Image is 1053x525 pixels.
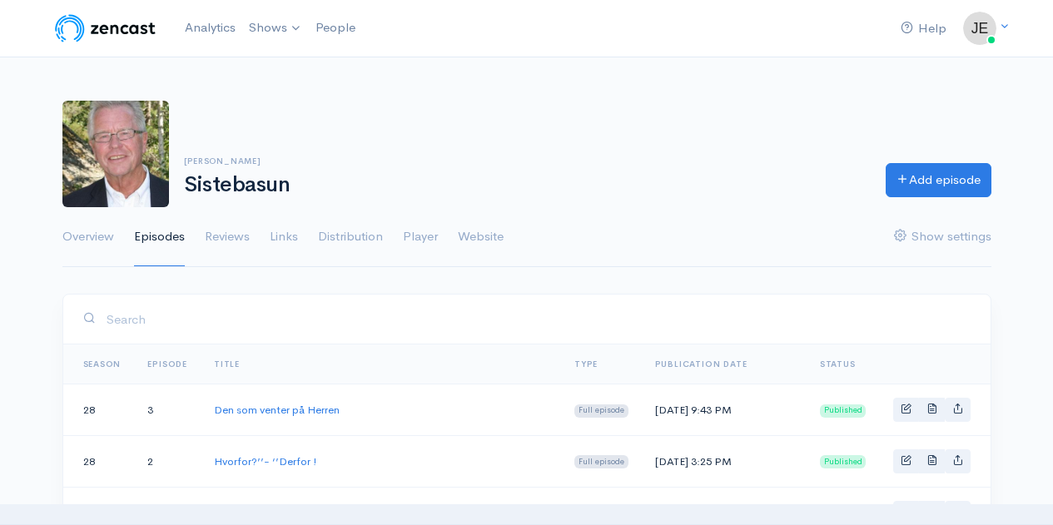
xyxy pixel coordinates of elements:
span: Published [820,455,867,468]
a: Links [270,207,298,267]
td: 28 [63,435,135,487]
div: Basic example [893,501,971,525]
span: Status [820,359,856,369]
td: [DATE] 3:25 PM [642,435,807,487]
td: 2 [134,435,201,487]
a: Add episode [886,163,991,197]
img: ... [963,12,996,45]
h1: Sistebasun [184,173,866,197]
a: Den som venter på Herren [214,403,340,417]
a: Episodes [134,207,185,267]
div: Basic example [893,449,971,473]
a: Overview [62,207,114,267]
a: Show settings [894,207,991,267]
img: ZenCast Logo [52,12,158,45]
td: 3 [134,384,201,436]
a: Player [403,207,438,267]
a: Distribution [318,207,383,267]
a: Help [894,11,953,47]
a: Type [574,359,598,369]
td: [DATE] 9:43 PM [642,384,807,436]
iframe: gist-messenger-bubble-iframe [996,468,1036,508]
a: Season [83,359,122,369]
a: Analytics [178,10,242,46]
a: Shows [242,10,309,47]
a: Publication date [655,359,748,369]
input: Search [106,302,971,336]
h6: [PERSON_NAME] [184,156,866,166]
span: Full episode [574,455,628,468]
a: People [309,10,362,46]
a: Hvorfor?’’- ‘’Derfor ! [214,454,317,468]
span: Published [820,404,867,418]
a: Title [214,359,240,369]
a: Reviews [205,207,250,267]
span: Full episode [574,404,628,418]
td: 28 [63,384,135,436]
a: Episode [147,359,187,369]
div: Basic example [893,398,971,422]
a: Website [458,207,504,267]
